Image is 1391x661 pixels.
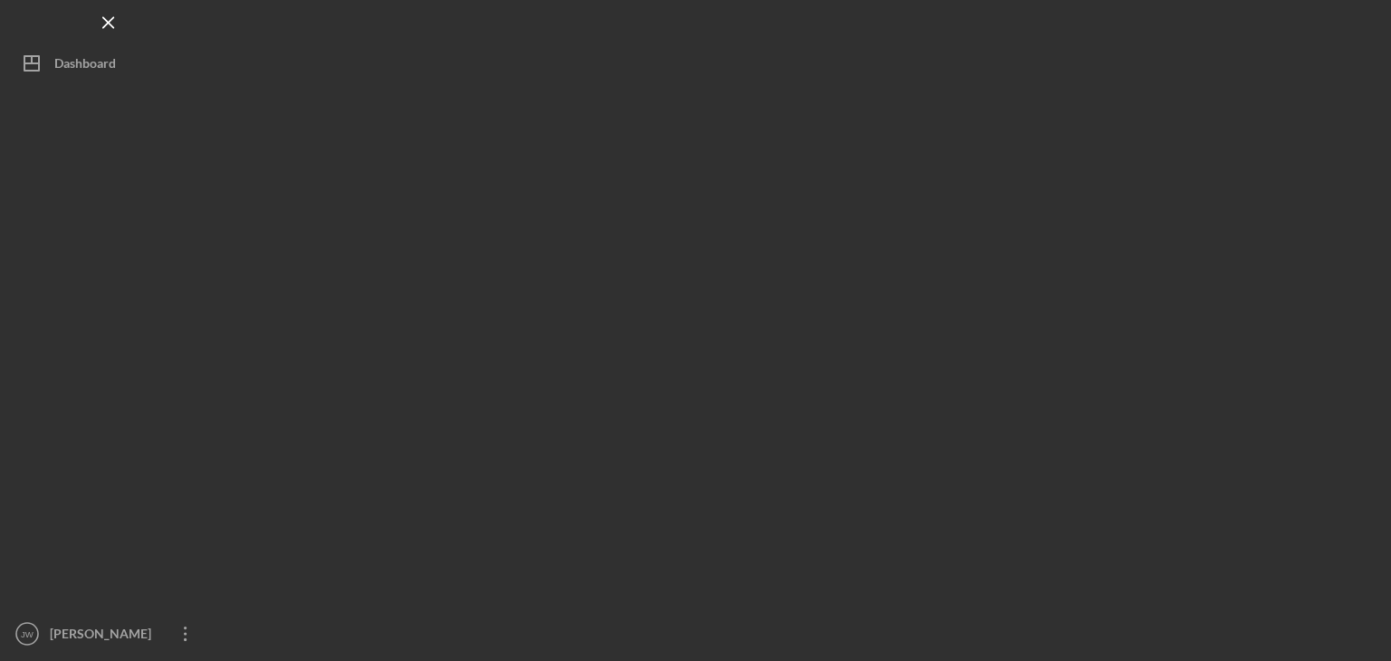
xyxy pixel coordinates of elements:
[9,616,208,652] button: JW[PERSON_NAME]
[9,45,208,81] button: Dashboard
[54,45,116,86] div: Dashboard
[21,629,34,639] text: JW
[45,616,163,656] div: [PERSON_NAME]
